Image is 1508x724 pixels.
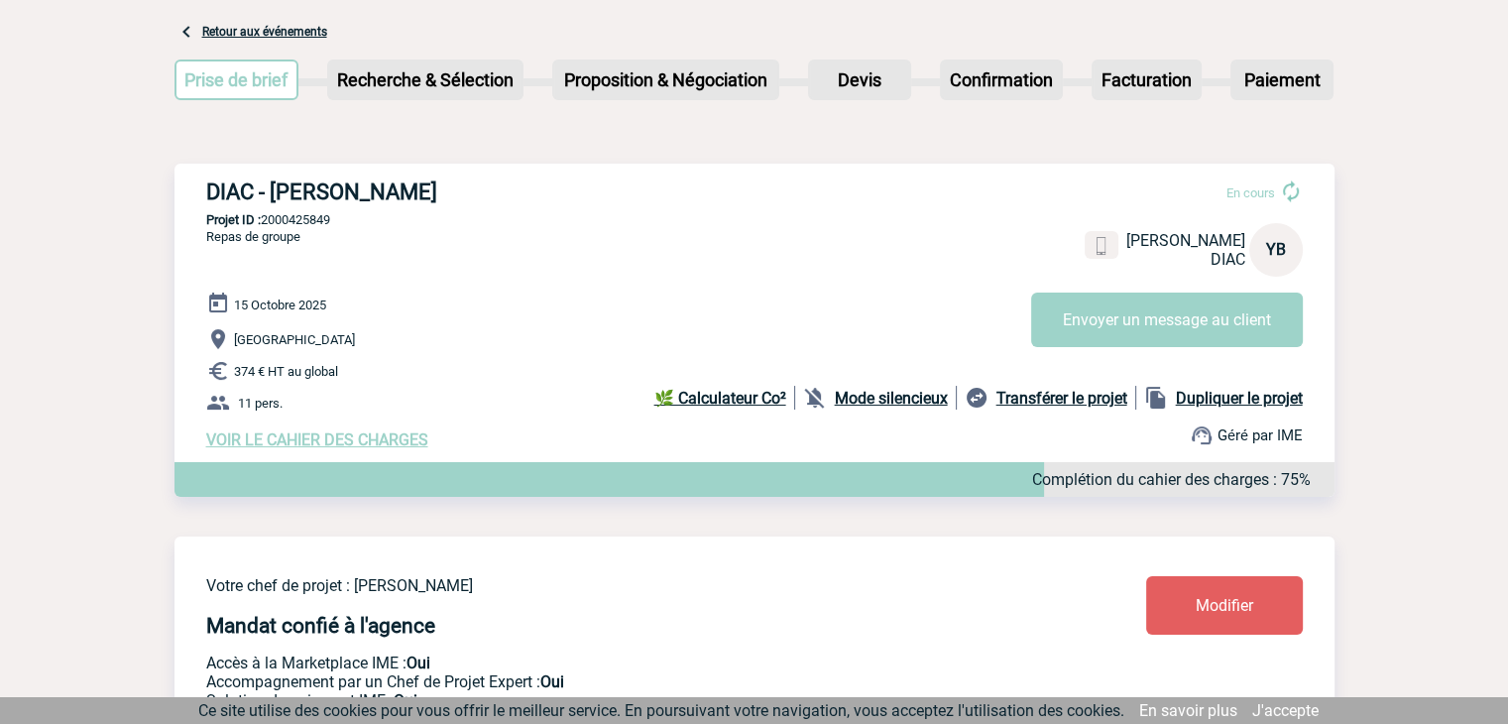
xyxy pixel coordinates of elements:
[1144,386,1168,410] img: file_copy-black-24dp.png
[206,229,300,244] span: Repas de groupe
[996,389,1127,408] b: Transférer le projet
[554,61,777,98] p: Proposition & Négociation
[206,691,1029,710] p: Conformité aux process achat client, Prise en charge de la facturation, Mutualisation de plusieur...
[329,61,522,98] p: Recherche & Sélection
[1232,61,1332,98] p: Paiement
[394,691,417,710] b: Oui
[1266,240,1286,259] span: YB
[1252,701,1319,720] a: J'accepte
[942,61,1061,98] p: Confirmation
[1176,389,1303,408] b: Dupliquer le projet
[654,389,786,408] b: 🌿 Calculateur Co²
[1190,423,1214,447] img: support.png
[206,672,1029,691] p: Prestation payante
[810,61,909,98] p: Devis
[1093,237,1110,255] img: portable.png
[835,389,948,408] b: Mode silencieux
[206,430,428,449] a: VOIR LE CAHIER DES CHARGES
[1031,293,1303,347] button: Envoyer un message au client
[1196,596,1253,615] span: Modifier
[234,364,338,379] span: 374 € HT au global
[206,180,801,204] h3: DIAC - [PERSON_NAME]
[406,654,430,672] b: Oui
[206,576,1029,595] p: Votre chef de projet : [PERSON_NAME]
[206,614,435,638] h4: Mandat confié à l'agence
[234,332,355,347] span: [GEOGRAPHIC_DATA]
[1226,185,1275,200] span: En cours
[202,25,327,39] a: Retour aux événements
[1211,250,1245,269] span: DIAC
[206,654,1029,672] p: Accès à la Marketplace IME :
[206,212,261,227] b: Projet ID :
[238,396,283,411] span: 11 pers.
[176,61,297,98] p: Prise de brief
[234,298,326,312] span: 15 Octobre 2025
[654,386,795,410] a: 🌿 Calculateur Co²
[198,701,1124,720] span: Ce site utilise des cookies pour vous offrir le meilleur service. En poursuivant votre navigation...
[174,212,1334,227] p: 2000425849
[1139,701,1237,720] a: En savoir plus
[1126,231,1245,250] span: [PERSON_NAME]
[1094,61,1200,98] p: Facturation
[1218,426,1303,444] span: Géré par IME
[540,672,564,691] b: Oui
